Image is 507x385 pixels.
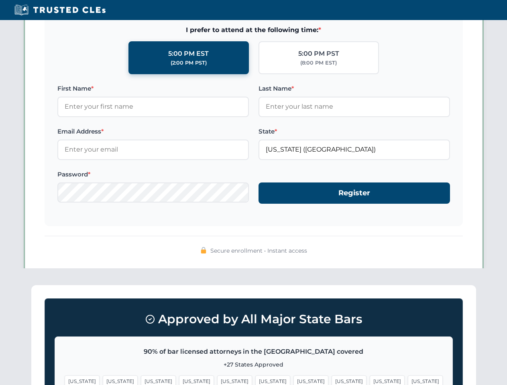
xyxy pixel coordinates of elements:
[168,49,209,59] div: 5:00 PM EST
[259,127,450,136] label: State
[171,59,207,67] div: (2:00 PM PST)
[300,59,337,67] div: (8:00 PM EST)
[259,182,450,204] button: Register
[200,247,207,253] img: 🔒
[259,97,450,117] input: Enter your last name
[57,25,450,35] span: I prefer to attend at the following time:
[57,127,249,136] label: Email Address
[57,84,249,93] label: First Name
[12,4,108,16] img: Trusted CLEs
[210,246,307,255] span: Secure enrollment • Instant access
[57,170,249,179] label: Password
[298,49,339,59] div: 5:00 PM PST
[55,308,453,330] h3: Approved by All Major State Bars
[65,360,443,369] p: +27 States Approved
[259,140,450,160] input: Florida (FL)
[57,97,249,117] input: Enter your first name
[259,84,450,93] label: Last Name
[57,140,249,160] input: Enter your email
[65,346,443,357] p: 90% of bar licensed attorneys in the [GEOGRAPHIC_DATA] covered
